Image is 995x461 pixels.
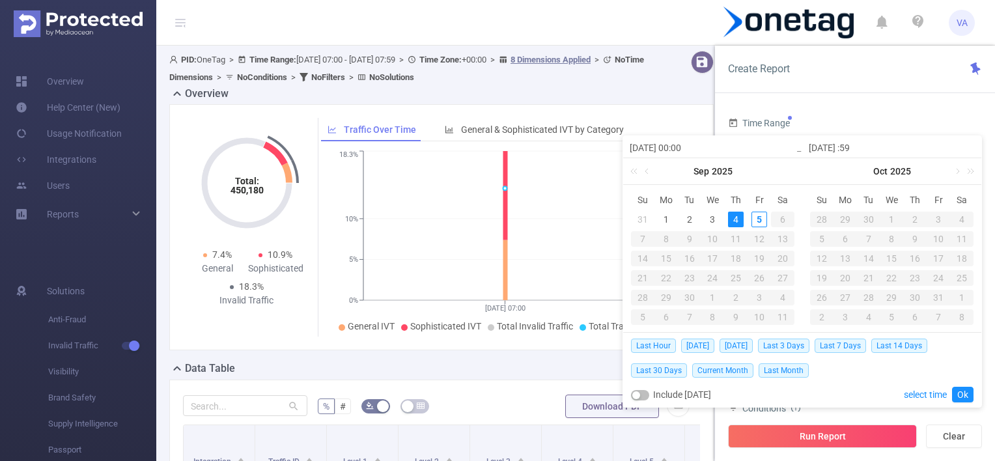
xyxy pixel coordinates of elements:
[748,268,771,288] td: September 26, 2025
[724,309,748,325] div: 9
[710,158,734,184] a: 2025
[678,231,701,247] div: 9
[238,456,245,460] i: icon: caret-up
[484,304,525,313] tspan: [DATE] 07:00
[306,456,313,460] i: icon: caret-up
[654,307,678,327] td: October 6, 2025
[834,268,857,288] td: October 20, 2025
[748,270,771,286] div: 26
[631,249,654,268] td: September 14, 2025
[268,249,292,260] span: 10.9%
[927,231,950,247] div: 10
[771,288,794,307] td: October 4, 2025
[771,309,794,325] div: 11
[926,425,982,448] button: Clear
[724,231,748,247] div: 11
[810,190,834,210] th: Sun
[903,309,927,325] div: 6
[16,173,70,199] a: Users
[249,55,296,64] b: Time Range:
[834,309,857,325] div: 3
[810,290,834,305] div: 26
[410,321,481,331] span: Sophisticated IVT
[692,363,753,378] span: Current Month
[678,268,701,288] td: September 23, 2025
[345,72,357,82] span: >
[857,309,880,325] div: 4
[960,158,977,184] a: Next year (Control + right)
[631,339,676,353] span: Last Hour
[247,262,305,275] div: Sophisticated
[880,268,904,288] td: October 22, 2025
[748,288,771,307] td: October 3, 2025
[705,212,720,227] div: 3
[642,158,654,184] a: Previous month (PageUp)
[880,194,904,206] span: We
[678,290,701,305] div: 30
[497,321,573,331] span: Total Invalid Traffic
[654,309,678,325] div: 6
[724,194,748,206] span: Th
[857,190,880,210] th: Tue
[810,288,834,307] td: October 26, 2025
[748,231,771,247] div: 12
[810,251,834,266] div: 12
[678,194,701,206] span: Tu
[834,231,857,247] div: 6
[927,249,950,268] td: October 17, 2025
[445,125,454,134] i: icon: bar-chart
[213,72,225,82] span: >
[810,249,834,268] td: October 12, 2025
[701,194,725,206] span: We
[857,270,880,286] div: 21
[872,158,889,184] a: Oct
[771,194,794,206] span: Sa
[771,290,794,305] div: 4
[748,249,771,268] td: September 19, 2025
[880,190,904,210] th: Wed
[631,309,654,325] div: 5
[927,190,950,210] th: Fri
[728,118,790,128] span: Time Range
[654,249,678,268] td: September 15, 2025
[771,229,794,249] td: September 13, 2025
[748,210,771,229] td: September 5, 2025
[927,229,950,249] td: October 10, 2025
[724,249,748,268] td: September 18, 2025
[47,209,79,219] span: Reports
[631,288,654,307] td: September 28, 2025
[880,212,904,227] div: 1
[631,290,654,305] div: 28
[230,185,263,195] tspan: 450,180
[678,249,701,268] td: September 16, 2025
[628,158,645,184] a: Last year (Control + left)
[724,190,748,210] th: Thu
[701,309,725,325] div: 8
[183,395,307,416] input: Search...
[880,290,904,305] div: 29
[234,176,259,186] tspan: Total:
[748,309,771,325] div: 10
[486,55,499,64] span: >
[48,385,156,411] span: Brand Safety
[724,229,748,249] td: September 11, 2025
[771,251,794,266] div: 20
[701,288,725,307] td: October 1, 2025
[701,268,725,288] td: September 24, 2025
[759,363,809,378] span: Last Month
[701,307,725,327] td: October 8, 2025
[927,270,950,286] div: 24
[565,395,659,418] button: Download PDF
[16,94,120,120] a: Help Center (New)
[771,249,794,268] td: September 20, 2025
[701,270,725,286] div: 24
[589,321,664,331] span: Total Transactions
[950,212,974,227] div: 4
[724,251,748,266] div: 18
[950,268,974,288] td: October 25, 2025
[631,270,654,286] div: 21
[880,309,904,325] div: 5
[834,229,857,249] td: October 6, 2025
[950,190,974,210] th: Sat
[728,425,917,448] button: Run Report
